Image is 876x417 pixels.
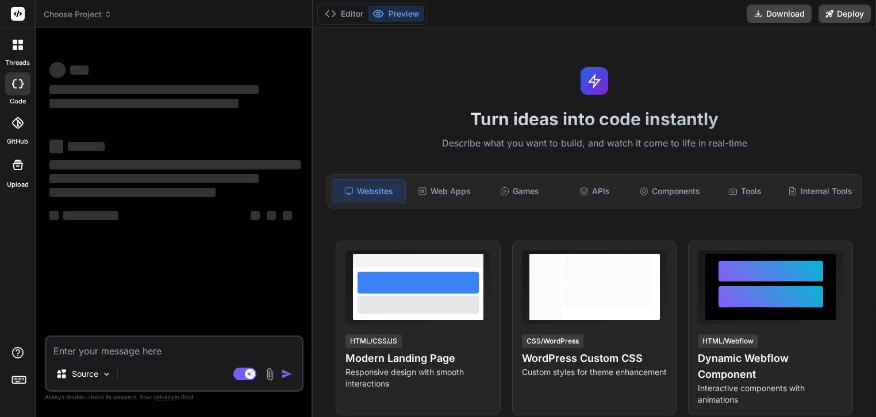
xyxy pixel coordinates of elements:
div: Web Apps [408,179,481,203]
div: APIs [558,179,631,203]
div: Tools [708,179,781,203]
span: ‌ [267,211,276,220]
span: ‌ [70,65,89,75]
h1: Turn ideas into code instantly [320,109,869,129]
label: code [10,96,26,106]
img: Pick Models [102,369,112,379]
span: ‌ [68,142,105,151]
span: ‌ [283,211,292,220]
span: privacy [154,393,175,400]
p: Source [72,368,98,380]
span: ‌ [49,160,301,169]
p: Describe what you want to build, and watch it come to life in real-time [320,136,869,151]
img: attachment [263,368,276,381]
label: GitHub [7,137,28,146]
p: Always double-check its answers. Your in Bind [45,392,303,403]
span: ‌ [49,99,239,108]
img: icon [281,368,293,380]
p: Interactive components with animations [698,383,843,406]
button: Editor [320,6,368,22]
button: Preview [368,6,424,22]
div: Internal Tools [783,179,857,203]
div: Games [483,179,556,203]
button: Download [747,5,812,23]
div: HTML/CSS/JS [345,334,402,348]
span: ‌ [49,211,59,220]
div: Components [633,179,706,203]
p: Responsive design with smooth interactions [345,366,491,389]
span: Choose Project [44,9,112,20]
label: threads [5,58,30,68]
h4: Modern Landing Page [345,350,491,366]
span: ‌ [49,62,66,78]
span: ‌ [49,140,63,153]
h4: WordPress Custom CSS [522,350,667,366]
button: Deploy [819,5,871,23]
span: ‌ [49,188,216,197]
span: ‌ [63,211,118,220]
div: HTML/Webflow [698,334,758,348]
label: Upload [7,180,29,190]
div: Websites [332,179,406,203]
span: ‌ [49,85,259,94]
p: Custom styles for theme enhancement [522,366,667,378]
span: ‌ [251,211,260,220]
div: CSS/WordPress [522,334,583,348]
h4: Dynamic Webflow Component [698,350,843,383]
span: ‌ [49,174,259,183]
